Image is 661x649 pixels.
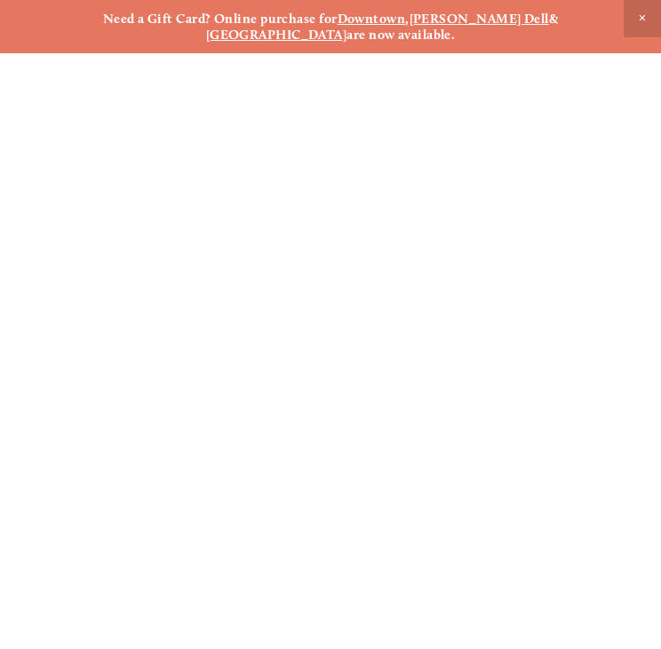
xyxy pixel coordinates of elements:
[338,11,406,27] a: Downtown
[549,11,558,27] strong: &
[410,11,549,27] a: [PERSON_NAME] Dell
[346,27,455,43] strong: are now available.
[103,11,338,27] strong: Need a Gift Card? Online purchase for
[405,11,409,27] strong: ,
[206,27,347,43] a: [GEOGRAPHIC_DATA]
